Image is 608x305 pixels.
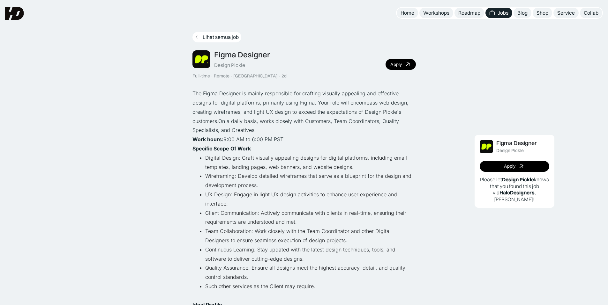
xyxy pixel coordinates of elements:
[454,8,484,18] a: Roadmap
[192,89,416,135] p: The Figma Designer is mainly responsible for crafting visually appealing and effective designs fo...
[553,8,579,18] a: Service
[192,136,223,142] strong: Work hours:
[458,10,480,16] div: Roadmap
[214,50,270,59] div: Figma Designer
[502,176,534,183] b: Design Pickle
[192,32,241,42] a: Lihat semua job
[480,176,549,203] p: Please let knows that you found this job via , [PERSON_NAME]!
[386,59,416,70] a: Apply
[214,62,245,69] div: Design Pickle
[278,73,281,79] div: ·
[397,8,418,18] a: Home
[580,8,602,18] a: Collab
[192,135,416,144] p: ‍ 9:00 AM to 6:00 PM PST
[205,171,416,190] li: Wireframing: Develop detailed wireframes that serve as a blueprint for the design and development...
[533,8,552,18] a: Shop
[423,10,449,16] div: Workshops
[498,10,508,16] div: Jobs
[192,50,210,68] img: Job Image
[480,140,493,153] img: Job Image
[480,161,549,172] a: Apply
[499,189,535,196] b: HaloDesigners
[514,8,531,18] a: Blog
[192,145,251,152] strong: Specific Scope Of Work
[557,10,575,16] div: Service
[485,8,512,18] a: Jobs
[233,73,278,79] div: [GEOGRAPHIC_DATA]
[205,263,416,282] li: Quality Assurance: Ensure all designs meet the highest accuracy, detail, and quality control stan...
[192,144,416,153] p: ‍
[584,10,598,16] div: Collab
[205,190,416,208] li: UX Design: Engage in light UX design activities to enhance user experience and interface.
[205,227,416,245] li: Team Collaboration: Work closely with the Team Coordinator and other Digital Designers to ensure ...
[537,10,548,16] div: Shop
[401,10,414,16] div: Home
[230,73,233,79] div: ·
[205,153,416,172] li: Digital Design: Craft visually appealing designs for digital platforms, including email templates...
[496,140,537,147] div: Figma Designer
[205,245,416,264] li: Continuous Learning: Stay updated with the latest design techniques, tools, and software to deliv...
[205,282,416,300] li: Such other services as the Client may require.
[517,10,528,16] div: Blog
[504,163,515,169] div: Apply
[390,62,402,67] div: Apply
[203,34,239,40] div: Lihat semua job
[211,73,213,79] div: ·
[496,148,524,153] div: Design Pickle
[192,73,210,79] div: Full-time
[419,8,453,18] a: Workshops
[281,73,287,79] div: 2d
[205,208,416,227] li: Client Communication: Actively communicate with clients in real-time, ensuring their requirements...
[214,73,229,79] div: Remote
